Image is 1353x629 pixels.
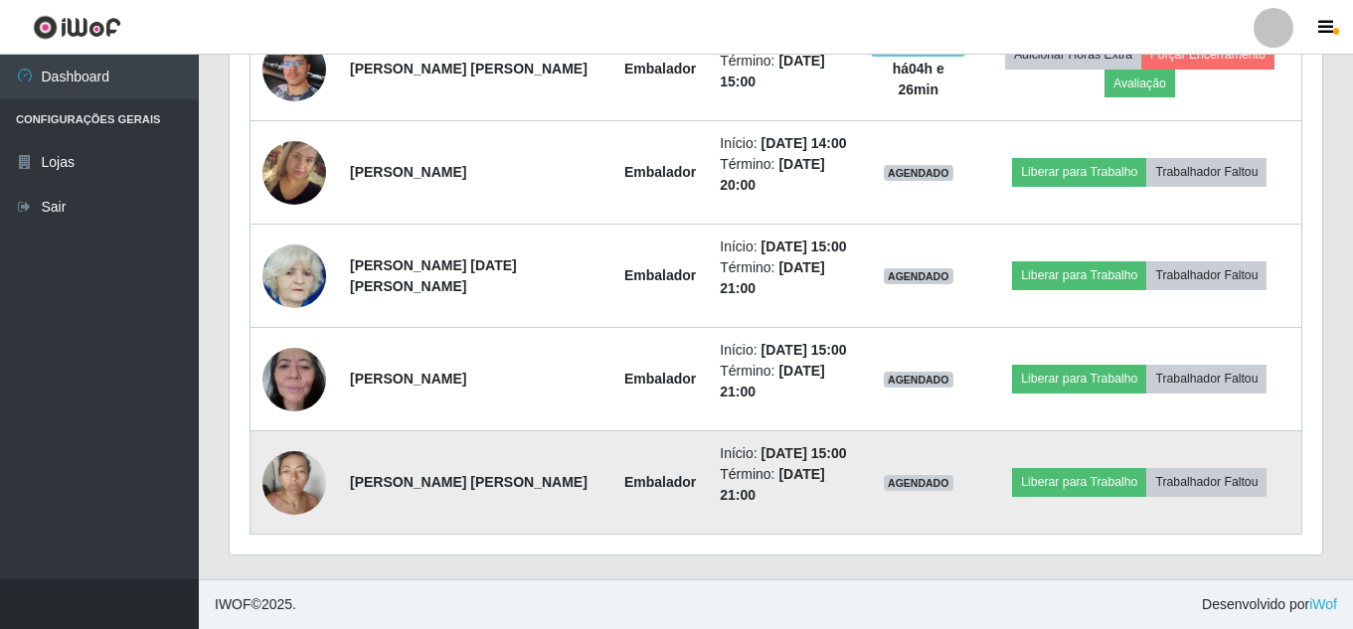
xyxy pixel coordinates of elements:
li: Início: [720,236,846,257]
span: AGENDADO [884,268,953,284]
span: AGENDADO [884,165,953,181]
li: Início: [720,443,846,464]
button: Trabalhador Faltou [1146,261,1267,289]
strong: Embalador [624,371,696,387]
span: Desenvolvido por [1202,594,1337,615]
span: AGENDADO [884,372,953,388]
img: 1742837315178.jpeg [262,27,326,112]
button: Liberar para Trabalho [1012,158,1146,186]
strong: [PERSON_NAME] [DATE][PERSON_NAME] [350,257,517,294]
time: [DATE] 15:00 [761,445,847,461]
button: Avaliação [1104,70,1175,97]
time: [DATE] 15:00 [761,342,847,358]
li: Término: [720,257,846,299]
strong: Embalador [624,267,696,283]
button: Trabalhador Faltou [1146,468,1267,496]
button: Adicionar Horas Extra [1005,41,1141,69]
img: 1696869517709.jpeg [262,100,326,245]
strong: [PERSON_NAME] [PERSON_NAME] [350,61,588,77]
span: IWOF [215,596,252,612]
img: 1734628597718.jpeg [262,440,326,525]
button: Liberar para Trabalho [1012,261,1146,289]
button: Liberar para Trabalho [1012,365,1146,393]
button: Forçar Encerramento [1141,41,1274,69]
button: Liberar para Trabalho [1012,468,1146,496]
span: © 2025 . [215,594,296,615]
time: [DATE] 14:00 [761,135,847,151]
li: Término: [720,464,846,506]
strong: Embalador [624,164,696,180]
a: iWof [1309,596,1337,612]
li: Início: [720,340,846,361]
strong: Embalador [624,474,696,490]
li: Início: [720,133,846,154]
button: Trabalhador Faltou [1146,365,1267,393]
li: Término: [720,51,846,92]
img: 1653915171723.jpeg [262,337,326,421]
strong: [PERSON_NAME] [350,371,466,387]
button: Trabalhador Faltou [1146,158,1267,186]
li: Término: [720,361,846,402]
li: Término: [720,154,846,196]
span: AGENDADO [884,475,953,491]
time: [DATE] 15:00 [761,238,847,254]
strong: [PERSON_NAME] [PERSON_NAME] [350,474,588,490]
img: 1657005856097.jpeg [262,240,326,312]
strong: Embalador [624,61,696,77]
strong: [PERSON_NAME] [350,164,466,180]
img: CoreUI Logo [33,15,121,40]
strong: há 04 h e 26 min [893,61,944,97]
